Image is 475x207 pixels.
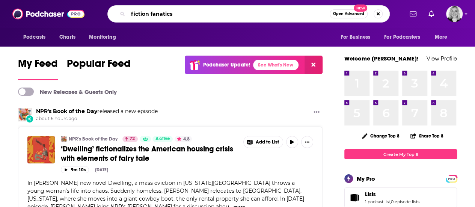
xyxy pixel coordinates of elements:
a: My Feed [18,57,58,80]
span: Add to List [256,139,279,145]
span: PRO [447,176,456,181]
div: [DATE] [95,167,108,172]
a: Charts [54,30,80,44]
span: 72 [130,135,135,143]
span: My Feed [18,57,58,74]
a: Lists [365,191,419,198]
div: New Episode [26,115,34,123]
button: 9m 10s [61,166,89,173]
button: open menu [18,30,55,44]
span: Popular Feed [67,57,131,74]
a: New Releases & Guests Only [18,88,117,96]
button: Show More Button [244,136,283,148]
button: open menu [335,30,380,44]
button: Share Top 8 [410,128,444,143]
a: Create My Top 8 [344,149,457,159]
img: NPR's Book of the Day [18,108,32,121]
img: Podchaser - Follow, Share and Rate Podcasts [12,7,84,21]
h3: released a new episode [36,108,158,115]
a: 0 episode lists [391,199,419,204]
span: For Business [341,32,370,42]
a: Show notifications dropdown [425,8,437,20]
a: Active [152,136,173,142]
img: User Profile [446,6,463,22]
a: Welcome [PERSON_NAME]! [344,55,419,62]
button: open menu [379,30,431,44]
span: Open Advanced [333,12,364,16]
a: View Profile [427,55,457,62]
span: New [354,5,367,12]
button: 4.8 [175,136,192,142]
img: NPR's Book of the Day [61,136,67,142]
a: ‘Dwelling’ fictionalizes the American housing crisis with elements of fairy tale [61,144,238,163]
button: Open AdvancedNew [330,9,368,18]
button: Show More Button [311,108,323,117]
a: NPR's Book of the Day [36,108,97,115]
a: NPR's Book of the Day [69,136,118,142]
span: Charts [59,32,75,42]
span: Podcasts [23,32,45,42]
div: Search podcasts, credits, & more... [107,5,390,23]
span: Logged in as cmaur0218 [446,6,463,22]
a: 72 [122,136,138,142]
button: Change Top 8 [357,131,404,141]
button: open menu [430,30,457,44]
a: Show notifications dropdown [407,8,419,20]
button: Show profile menu [446,6,463,22]
input: Search podcasts, credits, & more... [128,8,330,20]
a: 1 podcast list [365,199,390,204]
a: Popular Feed [67,57,131,80]
button: open menu [84,30,125,44]
a: Lists [347,192,362,203]
span: about 6 hours ago [36,116,158,122]
a: See What's New [253,60,299,70]
span: Monitoring [89,32,116,42]
span: ‘Dwelling’ fictionalizes the American housing crisis with elements of fairy tale [61,144,233,163]
span: More [435,32,448,42]
img: ‘Dwelling’ fictionalizes the American housing crisis with elements of fairy tale [27,136,55,163]
span: For Podcasters [384,32,420,42]
button: Show More Button [301,136,313,148]
a: PRO [447,175,456,181]
div: My Pro [357,175,375,182]
span: Active [155,135,170,143]
span: Lists [365,191,376,198]
p: Podchaser Update! [203,62,250,68]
